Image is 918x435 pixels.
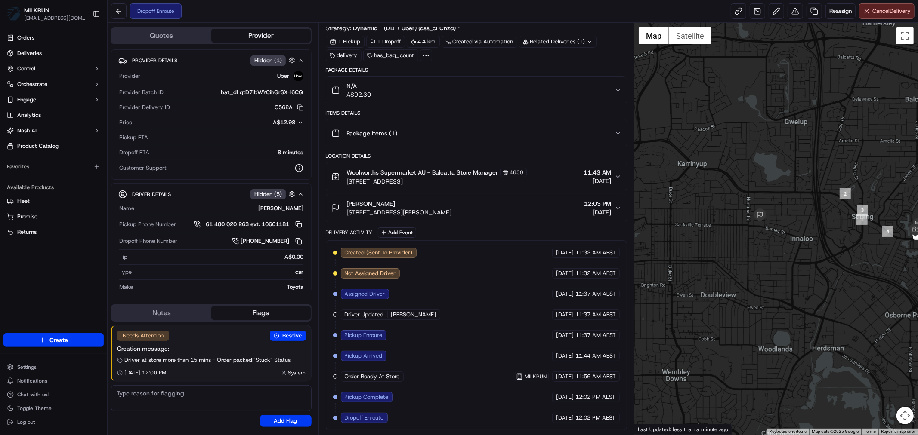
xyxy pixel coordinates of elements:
[326,67,627,74] div: Package Details
[17,364,37,371] span: Settings
[345,311,384,319] span: Driver Updated
[575,311,616,319] span: 11:37 AM AEST
[3,108,104,122] a: Analytics
[119,149,149,156] span: Dropoff ETA
[250,55,297,66] button: Hidden (1)
[3,402,104,414] button: Toggle Theme
[575,290,616,298] span: 11:37 AM AEST
[3,77,104,91] button: Orchestrate
[326,24,463,32] div: Strategy:
[118,187,304,201] button: Driver DetailsHidden (5)
[3,361,104,373] button: Settings
[326,36,365,48] div: 1 Pickup
[3,389,104,401] button: Chat with us!
[326,162,627,191] button: Woolworths Supermarket AU - Balcatta Store Manager4630[STREET_ADDRESS]11:43 AM[DATE]
[24,15,86,21] button: [EMAIL_ADDRESS][DOMAIN_NAME]
[131,253,303,261] div: A$0.00
[345,414,384,422] span: Dropoff Enroute
[363,49,418,61] div: has_bag_count
[353,24,456,32] span: Dynamic - (DD + Uber) (dss_cPCnzd)
[575,249,616,257] span: 11:32 AM AEST
[347,82,371,90] span: N/A
[119,72,140,80] span: Provider
[326,77,627,104] button: N/AA$92.30
[326,194,627,222] button: [PERSON_NAME][STREET_ADDRESS][PERSON_NAME]12:03 PM[DATE]
[119,134,148,141] span: Pickup ETA
[345,331,383,339] span: Pickup Enroute
[288,369,306,376] span: System
[17,377,47,384] span: Notifications
[24,6,49,15] button: MILKRUN
[391,311,436,319] span: [PERSON_NAME]
[669,27,711,44] button: Show satellite imagery
[345,373,400,380] span: Order Ready At Store
[872,7,911,15] span: Cancel Delivery
[119,283,133,291] span: Make
[770,429,807,435] button: Keyboard shortcuts
[3,62,104,76] button: Control
[326,110,627,116] div: Items Details
[211,306,311,320] button: Flags
[896,407,914,424] button: Map camera controls
[407,36,440,48] div: 4.4 km
[584,199,611,208] span: 12:03 PM
[857,205,868,216] div: 3
[634,424,732,435] div: Last Updated: less than a minute ago
[112,29,211,43] button: Quotes
[575,331,616,339] span: 11:37 AM AEST
[556,373,574,380] span: [DATE]
[124,369,166,376] span: [DATE] 12:00 PM
[138,205,303,212] div: [PERSON_NAME]
[17,65,35,73] span: Control
[17,142,59,150] span: Product Catalog
[584,208,611,217] span: [DATE]
[17,49,42,57] span: Deliveries
[584,168,611,177] span: 11:43 AM
[345,290,385,298] span: Assigned Driver
[17,111,41,119] span: Analytics
[347,199,396,208] span: [PERSON_NAME]
[270,331,306,341] button: Resolve
[3,181,104,194] div: Available Products
[254,57,282,64] span: Hidden ( 1 )
[241,237,289,245] span: [PHONE_NUMBER]
[117,331,169,341] div: Needs Attention
[829,7,852,15] span: Reassign
[119,104,170,111] span: Provider Delivery ID
[556,331,574,339] span: [DATE]
[17,34,34,42] span: Orders
[864,429,876,434] a: Terms (opens in new tab)
[232,236,303,246] button: [PHONE_NUMBER]
[119,221,176,228] span: Pickup Phone Number
[556,352,574,360] span: [DATE]
[859,3,915,19] button: CancelDelivery
[347,177,527,186] span: [STREET_ADDRESS]
[293,71,303,81] img: uber-new-logo.jpeg
[250,189,297,199] button: Hidden (5)
[347,168,498,177] span: Woolworths Supermarket AU - Balcatta Store Manager
[442,36,517,48] div: Created via Automation
[825,3,856,19] button: Reassign
[7,197,100,205] a: Fleet
[228,119,303,126] button: A$12.98
[378,227,416,238] button: Add Event
[7,228,100,236] a: Returns
[194,220,303,229] button: +61 480 020 263 ext. 10661181
[812,429,859,434] span: Map data ©2025 Google
[17,391,49,398] span: Chat with us!
[3,46,104,60] a: Deliveries
[17,127,37,135] span: Nash AI
[347,90,371,99] span: A$92.30
[275,104,303,111] button: C562A
[119,253,127,261] span: Tip
[118,53,304,67] button: Provider DetailsHidden (1)
[637,423,665,435] a: Open this area in Google Maps (opens a new window)
[882,226,893,237] div: 4
[119,89,164,96] span: Provider Batch ID
[525,373,547,380] span: MILKRUN
[119,119,132,126] span: Price
[17,213,37,221] span: Promise
[3,93,104,107] button: Engage
[345,393,389,401] span: Pickup Complete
